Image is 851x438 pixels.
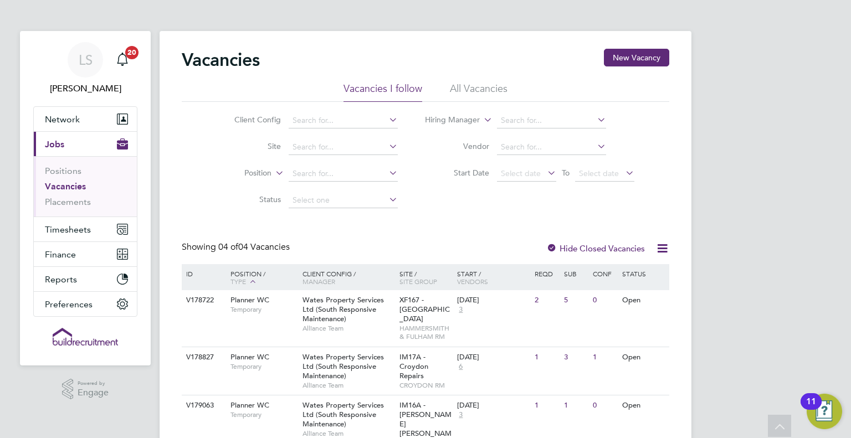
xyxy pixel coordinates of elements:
[303,352,384,380] span: Wates Property Services Ltd (South Responsive Maintenance)
[457,277,488,286] span: Vendors
[230,410,297,419] span: Temporary
[457,362,464,372] span: 6
[183,395,222,416] div: V179063
[807,394,842,429] button: Open Resource Center, 11 new notifications
[45,181,86,192] a: Vacancies
[501,168,541,178] span: Select date
[457,296,529,305] div: [DATE]
[399,324,452,341] span: HAMMERSMITH & FULHAM RM
[303,295,384,323] span: Wates Property Services Ltd (South Responsive Maintenance)
[33,328,137,346] a: Go to home page
[289,193,398,208] input: Select one
[230,362,297,371] span: Temporary
[34,217,137,241] button: Timesheets
[399,381,452,390] span: CROYDON RM
[34,156,137,217] div: Jobs
[532,347,561,368] div: 1
[604,49,669,66] button: New Vacancy
[20,31,151,365] nav: Main navigation
[182,241,292,253] div: Showing
[561,264,590,283] div: Sub
[579,168,619,178] span: Select date
[806,401,816,416] div: 11
[532,395,561,416] div: 1
[561,395,590,416] div: 1
[561,290,590,311] div: 5
[33,42,137,95] a: LS[PERSON_NAME]
[289,140,398,155] input: Search for...
[218,241,290,253] span: 04 Vacancies
[546,243,645,254] label: Hide Closed Vacancies
[303,400,384,429] span: Wates Property Services Ltd (South Responsive Maintenance)
[300,264,397,291] div: Client Config /
[45,114,80,125] span: Network
[289,166,398,182] input: Search for...
[34,107,137,131] button: Network
[45,197,91,207] a: Placements
[561,347,590,368] div: 3
[457,305,464,315] span: 3
[289,113,398,128] input: Search for...
[45,224,91,235] span: Timesheets
[399,277,437,286] span: Site Group
[303,381,394,390] span: Alliance Team
[217,115,281,125] label: Client Config
[217,141,281,151] label: Site
[45,166,81,176] a: Positions
[457,401,529,410] div: [DATE]
[416,115,480,126] label: Hiring Manager
[425,141,489,151] label: Vendor
[532,264,561,283] div: Reqd
[45,139,64,150] span: Jobs
[558,166,573,180] span: To
[183,264,222,283] div: ID
[399,295,450,323] span: XF167 - [GEOGRAPHIC_DATA]
[230,277,246,286] span: Type
[45,249,76,260] span: Finance
[53,328,118,346] img: buildrec-logo-retina.png
[230,295,269,305] span: Planner WC
[111,42,134,78] a: 20
[457,410,464,420] span: 3
[217,194,281,204] label: Status
[34,242,137,266] button: Finance
[619,395,668,416] div: Open
[619,290,668,311] div: Open
[450,82,507,102] li: All Vacancies
[79,53,93,67] span: LS
[532,290,561,311] div: 2
[33,82,137,95] span: Leah Seber
[78,388,109,398] span: Engage
[497,113,606,128] input: Search for...
[208,168,271,179] label: Position
[182,49,260,71] h2: Vacancies
[303,277,335,286] span: Manager
[183,347,222,368] div: V178827
[457,353,529,362] div: [DATE]
[125,46,139,59] span: 20
[183,290,222,311] div: V178722
[34,267,137,291] button: Reports
[222,264,300,292] div: Position /
[34,292,137,316] button: Preferences
[230,400,269,410] span: Planner WC
[399,352,428,380] span: IM17A - Croydon Repairs
[454,264,532,291] div: Start /
[78,379,109,388] span: Powered by
[590,264,619,283] div: Conf
[590,347,619,368] div: 1
[344,82,422,102] li: Vacancies I follow
[303,429,394,438] span: Alliance Team
[497,140,606,155] input: Search for...
[619,264,668,283] div: Status
[397,264,455,291] div: Site /
[303,324,394,333] span: Alliance Team
[619,347,668,368] div: Open
[45,299,93,310] span: Preferences
[230,305,297,314] span: Temporary
[590,290,619,311] div: 0
[45,274,77,285] span: Reports
[590,395,619,416] div: 0
[62,379,109,400] a: Powered byEngage
[425,168,489,178] label: Start Date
